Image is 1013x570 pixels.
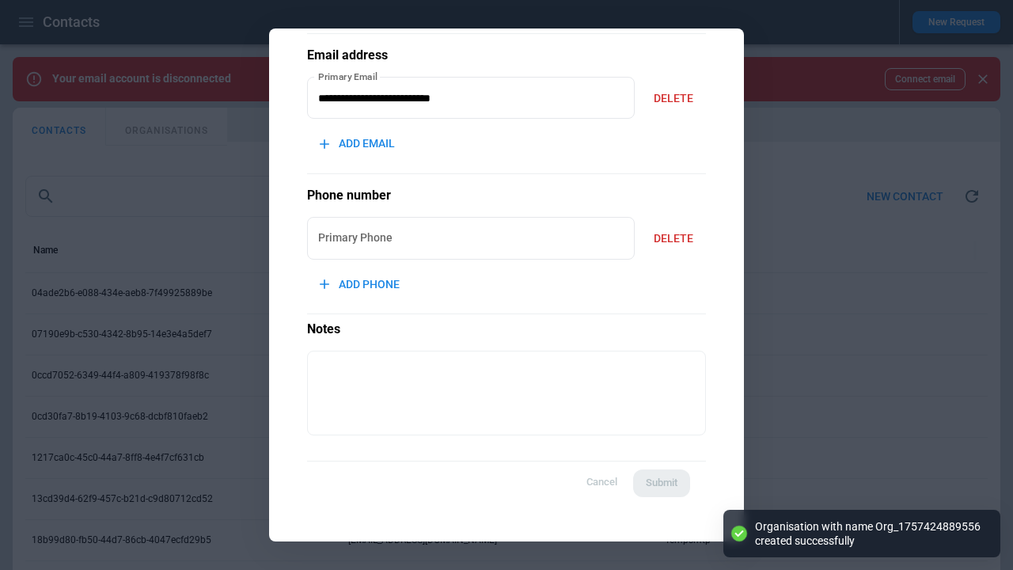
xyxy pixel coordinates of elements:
button: ADD EMAIL [307,127,408,161]
button: ADD PHONE [307,268,412,302]
h5: Phone number [307,187,706,204]
button: DELETE [641,82,706,116]
button: DELETE [641,222,706,256]
p: Notes [307,313,706,338]
h5: Email address [307,47,706,64]
label: Primary Email [318,70,378,83]
div: Organisation with name Org_1757424889556 created successfully [755,519,985,548]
